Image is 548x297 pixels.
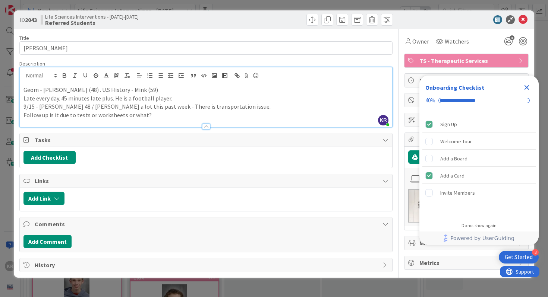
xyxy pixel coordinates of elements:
[35,135,379,144] span: Tasks
[23,102,389,111] p: 9/15 - [PERSON_NAME] 48 / [PERSON_NAME] a lot this past week - There is transportation issue.
[45,20,139,26] b: Referred Students
[440,171,464,180] div: Add a Card
[440,188,475,197] div: Invite Members
[422,150,536,167] div: Add a Board is incomplete.
[425,97,435,104] div: 40%
[423,231,535,245] a: Powered by UserGuiding
[35,176,379,185] span: Links
[378,115,388,125] span: KR
[25,16,37,23] b: 2043
[412,37,429,46] span: Owner
[419,76,539,245] div: Checklist Container
[450,234,514,243] span: Powered by UserGuiding
[19,15,37,24] span: ID
[19,60,45,67] span: Description
[532,249,539,256] div: 3
[422,133,536,150] div: Welcome Tour is incomplete.
[440,120,457,129] div: Sign Up
[440,137,472,146] div: Welcome Tour
[35,220,379,229] span: Comments
[445,37,469,46] span: Watchers
[419,258,515,267] span: Metrics
[45,14,139,20] span: Life Sciences Interventions - [DATE]-[DATE]
[505,253,533,261] div: Get Started
[23,192,64,205] button: Add Link
[23,111,389,119] p: Follow up is it due to tests or worksheets or what?
[425,83,484,92] div: Onboarding Checklist
[440,154,467,163] div: Add a Board
[23,151,76,164] button: Add Checklist
[19,35,29,41] label: Title
[19,41,393,55] input: type card name here...
[462,223,497,229] div: Do not show again
[419,231,539,245] div: Footer
[422,116,536,132] div: Sign Up is complete.
[425,97,533,104] div: Checklist progress: 40%
[23,86,389,94] p: Geom - [PERSON_NAME] (48) . U.S History - Mink (59)
[419,56,515,65] span: TS - Therapeutic Services
[510,35,514,40] span: 3
[23,235,72,248] button: Add Comment
[419,113,539,218] div: Checklist items
[422,185,536,201] div: Invite Members is incomplete.
[422,167,536,184] div: Add a Card is complete.
[35,261,379,269] span: History
[16,1,34,10] span: Support
[521,82,533,93] div: Close Checklist
[23,94,389,103] p: Late every day. 45 minutes late plus. He is a football player.
[499,251,539,264] div: Open Get Started checklist, remaining modules: 3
